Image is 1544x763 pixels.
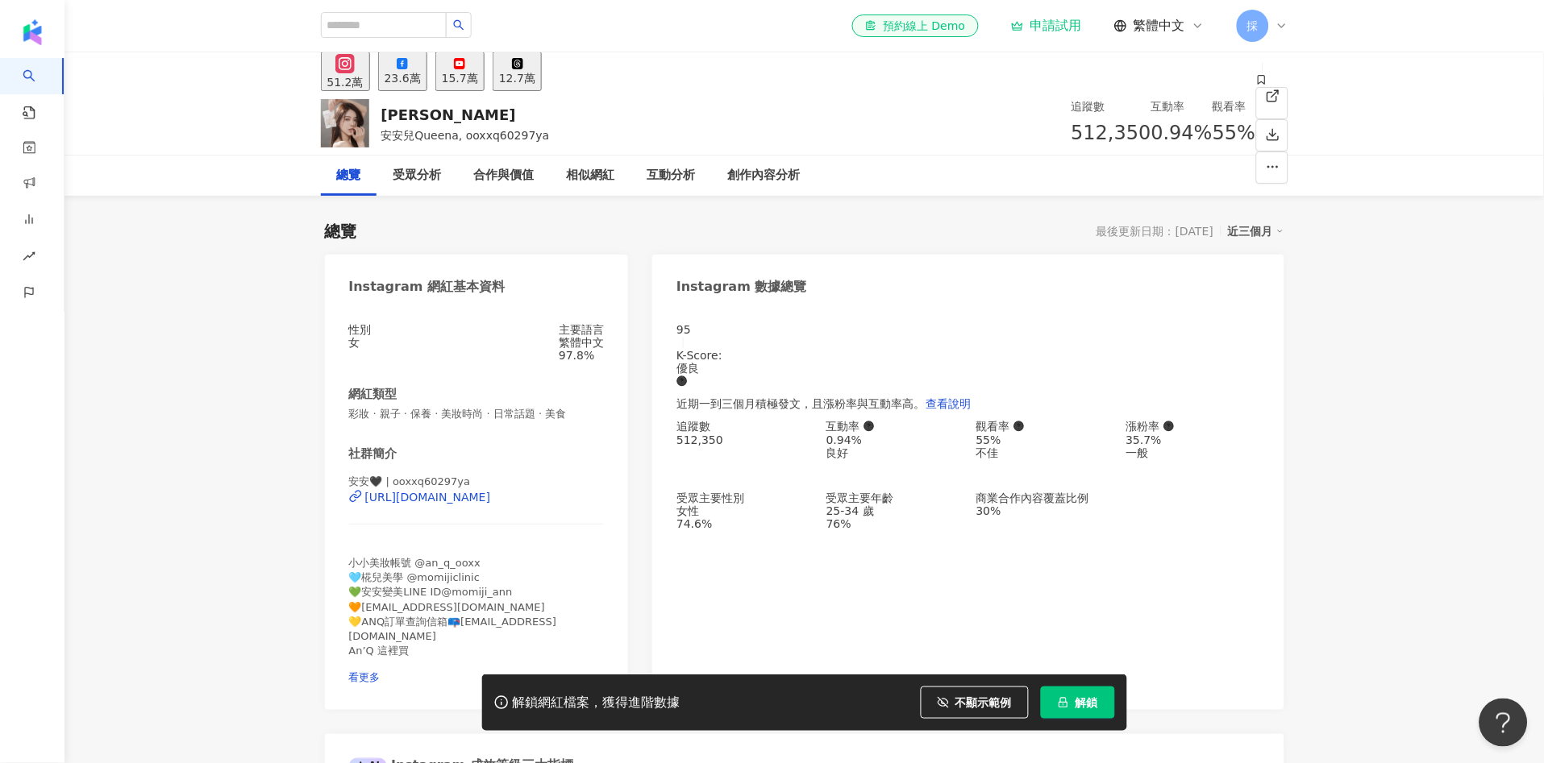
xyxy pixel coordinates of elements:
[1228,221,1284,242] div: 近三個月
[442,72,478,85] div: 15.7萬
[1058,697,1069,708] span: lock
[728,166,801,185] div: 創作內容分析
[976,504,1110,517] div: 30%
[826,446,960,459] div: 良好
[676,504,810,517] div: 女性
[1072,122,1151,144] span: 512,350
[1072,97,1151,115] div: 追蹤數
[1097,225,1213,238] div: 最後更新日期：[DATE]
[865,18,965,34] div: 預約線上 Demo
[976,433,1110,446] div: 55%
[23,58,55,121] a: search
[559,323,604,336] div: 主要語言
[337,166,361,185] div: 總覽
[378,52,427,91] button: 23.6萬
[676,349,1259,388] div: K-Score :
[321,52,370,91] button: 51.2萬
[676,491,810,504] div: 受眾主要性別
[385,72,421,85] div: 23.6萬
[676,362,1259,375] div: 優良
[365,491,491,504] div: [URL][DOMAIN_NAME]
[513,695,680,711] div: 解鎖網紅檔案，獲得進階數據
[826,517,960,530] div: 76%
[349,490,605,504] a: [URL][DOMAIN_NAME]
[349,446,397,462] div: 社群簡介
[567,166,615,185] div: 相似網紅
[321,99,369,147] img: KOL Avatar
[493,52,542,91] button: 12.7萬
[826,491,960,504] div: 受眾主要年齡
[1151,97,1213,115] div: 互動率
[325,220,357,243] div: 總覽
[349,323,372,336] div: 性別
[676,420,810,433] div: 追蹤數
[925,388,972,420] button: 查看說明
[1134,17,1185,35] span: 繁體中文
[349,671,381,683] span: 看更多
[474,166,535,185] div: 合作與價值
[559,336,604,349] div: 繁體中文
[852,15,978,37] a: 預約線上 Demo
[826,420,960,433] div: 互動率
[1126,420,1260,433] div: 漲粉率
[976,446,1110,459] div: 不佳
[976,491,1110,504] div: 商業合作內容覆蓋比例
[1213,97,1255,115] div: 觀看率
[826,504,960,517] div: 25-34 歲
[926,397,971,410] span: 查看說明
[349,336,372,349] div: 女
[1126,446,1260,459] div: 一般
[349,407,605,421] span: 彩妝 · 親子 · 保養 · 美妝時尚 · 日常話題 · 美食
[23,240,35,276] span: rise
[499,72,535,85] div: 12.7萬
[647,166,696,185] div: 互動分析
[327,76,364,89] div: 51.2萬
[559,349,594,362] span: 97.8%
[1126,433,1260,446] div: 35.7%
[381,129,550,142] span: 安安兒Queena, ooxxq60297ya
[676,517,810,530] div: 74.6%
[1076,696,1098,709] span: 解鎖
[453,19,464,31] span: search
[1213,118,1255,149] span: 55%
[393,166,442,185] div: 受眾分析
[676,433,810,446] div: 512,350
[976,420,1110,433] div: 觀看率
[349,386,397,403] div: 網紅類型
[381,105,550,125] div: [PERSON_NAME]
[349,278,506,296] div: Instagram 網紅基本資料
[1247,17,1259,35] span: 採
[1151,118,1213,149] span: 0.94%
[349,475,471,487] span: 安安🖤 | ooxxq60297ya
[955,696,1012,709] span: 不顯示範例
[826,433,960,446] div: 0.94%
[435,52,485,91] button: 15.7萬
[1011,18,1082,34] a: 申請試用
[676,323,1259,336] div: 95
[676,388,1259,420] div: 近期一到三個月積極發文，且漲粉率與互動率高。
[349,557,557,657] span: 小小美妝帳號 @an_q_ooxx 🩵椛兒美學 @momijiclinic 💚安安變美LINE ID@momiji_ann 🧡[EMAIL_ADDRESS][DOMAIN_NAME] 💛ANQ訂...
[921,686,1029,719] button: 不顯示範例
[1041,686,1115,719] button: 解鎖
[19,19,45,45] img: logo icon
[676,278,807,296] div: Instagram 數據總覽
